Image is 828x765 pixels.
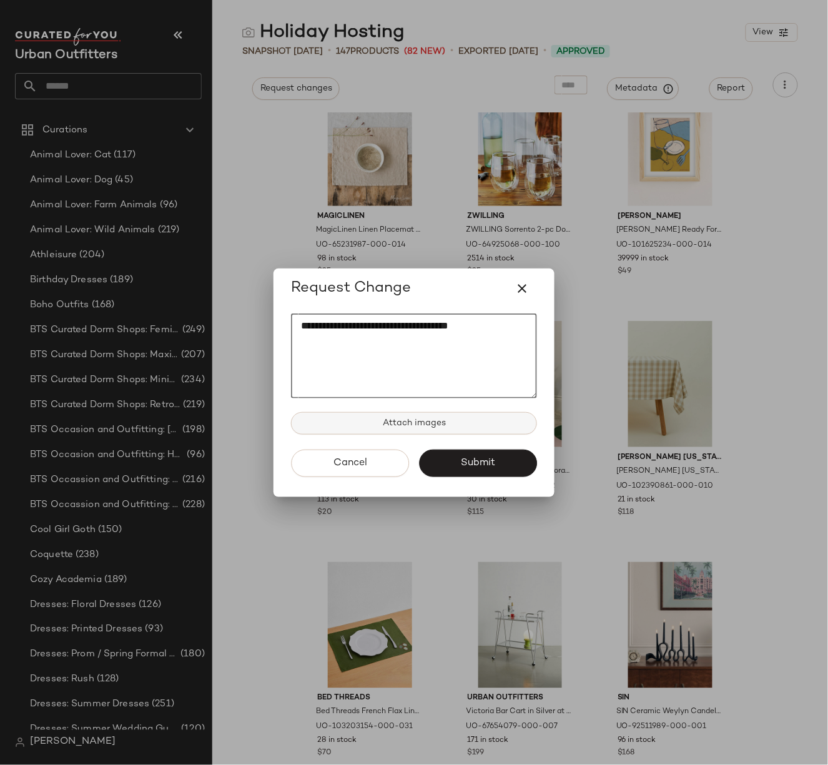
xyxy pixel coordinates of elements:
[333,457,367,469] span: Cancel
[291,279,411,299] span: Request Change
[419,450,537,477] button: Submit
[382,418,446,428] span: Attach images
[291,450,409,477] button: Cancel
[291,412,537,435] button: Attach images
[460,457,495,469] span: Submit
